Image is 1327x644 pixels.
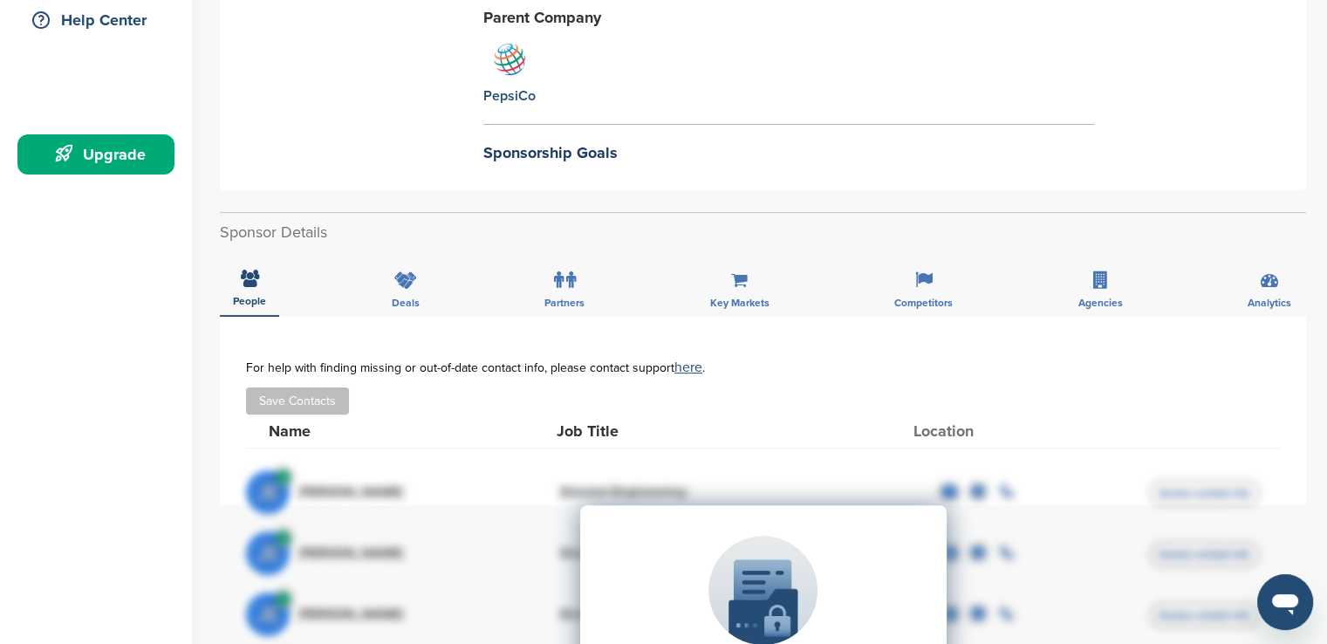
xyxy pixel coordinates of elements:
span: People [233,296,266,306]
span: Competitors [894,298,953,308]
h2: Parent Company [483,6,1094,30]
iframe: Button to launch messaging window [1257,574,1313,630]
img: Sponsorpitch & PepsiCo [488,38,531,81]
div: Help Center [26,4,174,36]
a: here [674,359,702,376]
button: Save Contacts [246,387,349,414]
div: PepsiCo [483,86,536,106]
div: Upgrade [26,139,174,170]
a: PepsiCo [483,38,536,106]
div: Job Title [557,423,818,439]
h2: Sponsorship Goals [483,141,1094,165]
span: Key Markets [710,298,770,308]
div: For help with finding missing or out-of-date contact info, please contact support . [246,360,1280,374]
h2: Sponsor Details [220,221,1306,244]
span: Analytics [1248,298,1291,308]
span: Partners [544,298,585,308]
span: Agencies [1078,298,1123,308]
span: Deals [392,298,420,308]
div: Location [913,423,1044,439]
a: Upgrade [17,134,174,175]
div: Name [269,423,461,439]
